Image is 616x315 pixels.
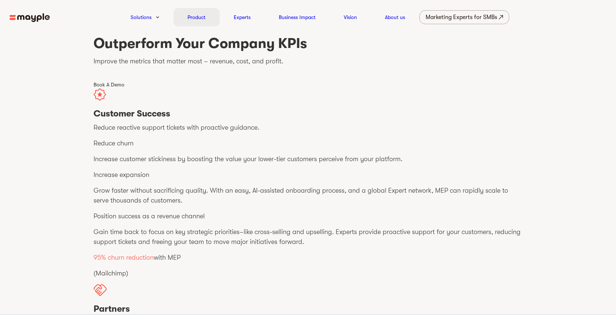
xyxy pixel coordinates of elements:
[94,253,523,263] p: with MEP
[94,154,523,164] p: Increase customer stickiness by boosting the value your lower-tier customers perceive from your p...
[94,186,523,205] p: Grow faster without sacrificing quality. With an easy, AI-assisted onboarding process, and a glob...
[426,12,497,22] div: Marketing Experts for SMBs
[419,10,509,24] a: Marketing Experts for SMBs
[94,81,523,88] div: Book A Demo
[234,13,251,22] a: Experts
[94,123,523,133] p: Reduce reactive support tickets with proactive guidance.
[94,211,523,221] p: Position success as a revenue channel
[187,13,205,22] a: Product
[131,13,152,22] a: Solutions
[94,268,523,278] p: (Mailchimp)
[94,254,154,261] span: 95% churn reduction
[94,88,106,101] img: customer-success
[10,13,50,22] img: mayple-logo
[94,138,523,148] p: Reduce churn
[94,108,523,119] h3: Customer Success
[279,13,316,22] a: Business Impact
[94,284,107,296] img: customer-success
[94,303,523,314] h3: Partners
[344,13,357,22] a: Vision
[94,34,523,52] h1: Outperform Your Company KPIs
[94,56,523,66] p: Improve the metrics that matter most – revenue, cost, and profit.
[156,16,159,18] img: arrow-down
[94,170,523,180] p: Increase expansion
[94,227,523,247] p: Gain time back to focus on key strategic priorities–like cross-selling and upselling. Experts pro...
[385,13,405,22] a: About us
